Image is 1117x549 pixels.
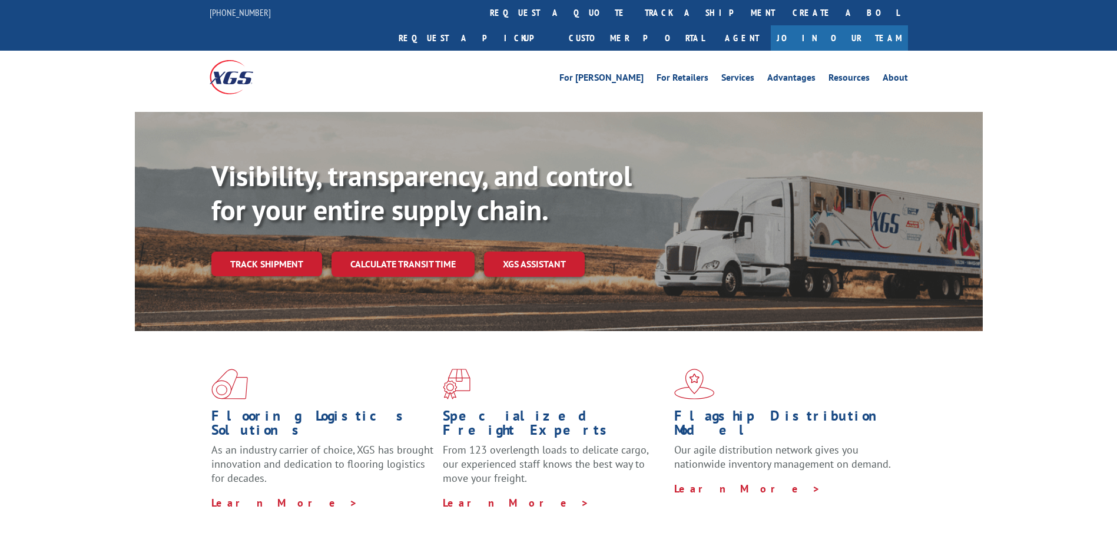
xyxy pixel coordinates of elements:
a: For [PERSON_NAME] [559,73,644,86]
a: Track shipment [211,252,322,276]
a: Resources [828,73,870,86]
span: Our agile distribution network gives you nationwide inventory management on demand. [674,443,891,471]
a: Agent [713,25,771,51]
b: Visibility, transparency, and control for your entire supply chain. [211,157,632,228]
a: Request a pickup [390,25,560,51]
img: xgs-icon-focused-on-flooring-red [443,369,470,399]
a: Learn More > [211,496,358,510]
a: Calculate transit time [332,252,475,277]
img: xgs-icon-flagship-distribution-model-red [674,369,715,399]
p: From 123 overlength loads to delicate cargo, our experienced staff knows the best way to move you... [443,443,665,495]
a: Customer Portal [560,25,713,51]
h1: Flagship Distribution Model [674,409,897,443]
a: Services [721,73,754,86]
img: xgs-icon-total-supply-chain-intelligence-red [211,369,248,399]
a: About [883,73,908,86]
a: Learn More > [443,496,589,510]
h1: Flooring Logistics Solutions [211,409,434,443]
span: As an industry carrier of choice, XGS has brought innovation and dedication to flooring logistics... [211,443,433,485]
a: Advantages [767,73,816,86]
a: Join Our Team [771,25,908,51]
a: [PHONE_NUMBER] [210,6,271,18]
a: Learn More > [674,482,821,495]
h1: Specialized Freight Experts [443,409,665,443]
a: XGS ASSISTANT [484,252,585,277]
a: For Retailers [657,73,708,86]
